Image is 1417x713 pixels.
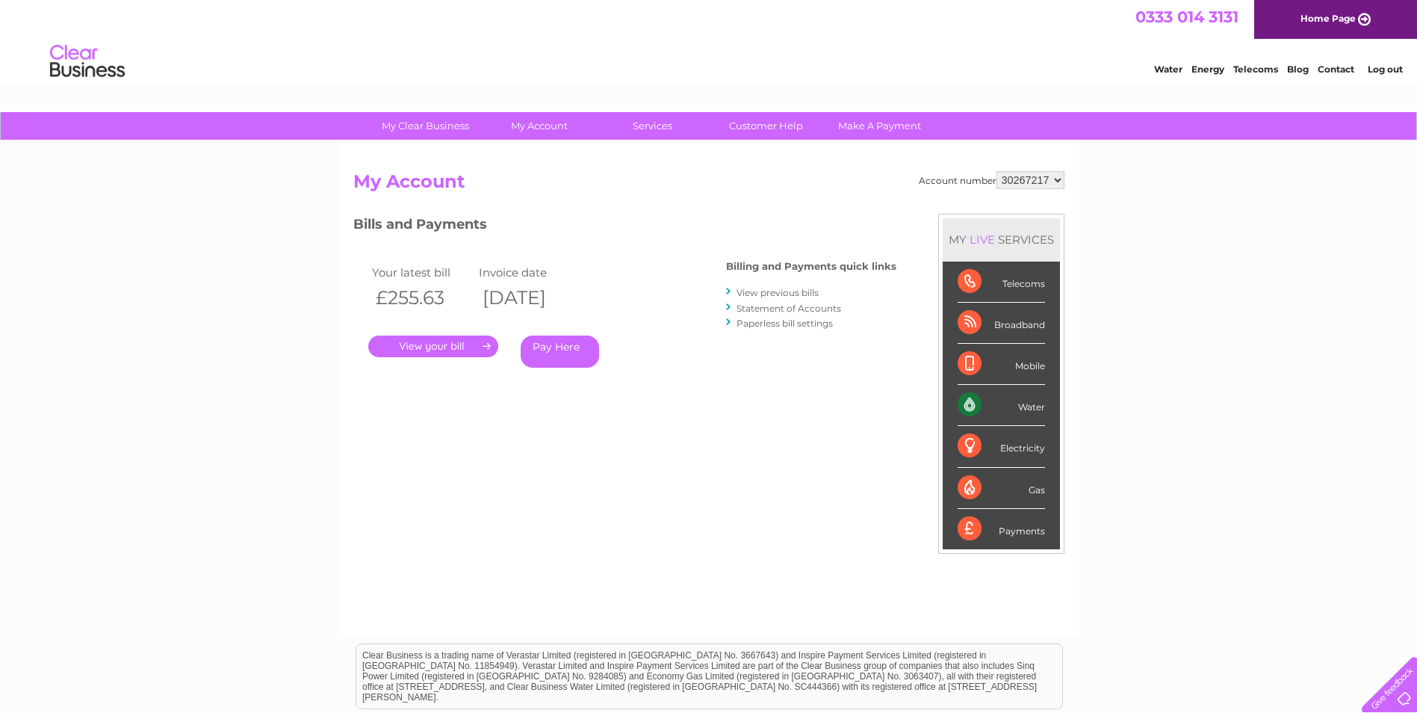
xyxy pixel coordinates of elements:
[943,218,1060,261] div: MY SERVICES
[368,283,476,313] th: £255.63
[737,287,819,298] a: View previous bills
[591,112,714,140] a: Services
[958,262,1045,303] div: Telecoms
[368,262,476,283] td: Your latest bill
[958,468,1045,509] div: Gas
[475,262,583,283] td: Invoice date
[737,303,841,314] a: Statement of Accounts
[353,214,896,240] h3: Bills and Payments
[958,344,1045,385] div: Mobile
[477,112,601,140] a: My Account
[958,509,1045,549] div: Payments
[919,171,1064,189] div: Account number
[353,171,1064,200] h2: My Account
[818,112,941,140] a: Make A Payment
[737,318,833,329] a: Paperless bill settings
[726,261,896,272] h4: Billing and Payments quick links
[364,112,487,140] a: My Clear Business
[1233,64,1278,75] a: Telecoms
[368,336,498,357] a: .
[1368,64,1403,75] a: Log out
[958,426,1045,467] div: Electricity
[49,39,125,84] img: logo.png
[1154,64,1182,75] a: Water
[475,283,583,313] th: [DATE]
[958,303,1045,344] div: Broadband
[704,112,828,140] a: Customer Help
[1287,64,1309,75] a: Blog
[1135,7,1238,26] a: 0333 014 3131
[521,336,599,368] a: Pay Here
[958,385,1045,426] div: Water
[1318,64,1354,75] a: Contact
[1191,64,1224,75] a: Energy
[967,232,998,247] div: LIVE
[356,8,1062,72] div: Clear Business is a trading name of Verastar Limited (registered in [GEOGRAPHIC_DATA] No. 3667643...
